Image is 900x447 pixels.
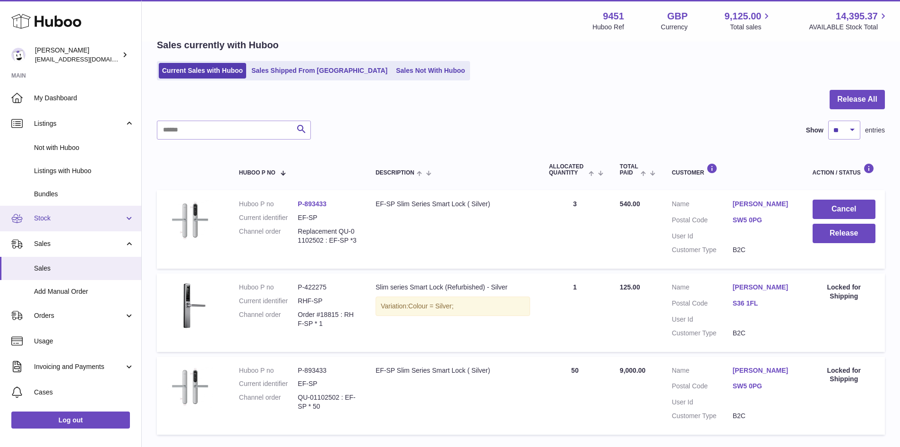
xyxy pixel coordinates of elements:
span: Total paid [620,164,638,176]
span: [EMAIL_ADDRESS][DOMAIN_NAME] [35,55,139,63]
span: Invoicing and Payments [34,362,124,371]
dt: Channel order [239,393,298,411]
dt: User Id [672,315,733,324]
dd: QU-01102502 : EF-SP * 50 [298,393,357,411]
dt: Postal Code [672,299,733,310]
a: [PERSON_NAME] [733,283,794,292]
dt: Current identifier [239,297,298,306]
strong: 9451 [603,10,624,23]
a: S36 1FL [733,299,794,308]
span: Total sales [730,23,772,32]
a: Log out [11,412,130,429]
img: HF-featured-image-1.png [166,283,214,330]
a: 9,125.00 Total sales [725,10,772,32]
span: Cases [34,388,134,397]
div: EF-SP Slim Series Smart Lock ( Silver) [376,366,530,375]
h2: Sales currently with Huboo [157,39,279,52]
td: 1 [540,273,610,352]
td: 3 [540,190,610,269]
span: Not with Huboo [34,143,134,152]
div: Variation: [376,297,530,316]
dt: Huboo P no [239,200,298,209]
span: entries [865,126,885,135]
div: EF-SP Slim Series Smart Lock ( Silver) [376,200,530,209]
dd: EF-SP [298,379,357,388]
dt: Current identifier [239,379,298,388]
a: Sales Not With Huboo [393,63,468,79]
div: Currency [661,23,688,32]
dt: Channel order [239,310,298,328]
dt: User Id [672,398,733,407]
span: 14,395.37 [836,10,878,23]
div: Action / Status [813,163,875,176]
dt: Postal Code [672,382,733,393]
div: Huboo Ref [592,23,624,32]
img: internalAdmin-9451@internal.huboo.com [11,48,26,62]
img: 1699219270.jpg [166,200,214,241]
a: Sales Shipped From [GEOGRAPHIC_DATA] [248,63,391,79]
div: Customer [672,163,794,176]
span: AVAILABLE Stock Total [809,23,889,32]
span: Orders [34,311,124,320]
span: 9,000.00 [620,367,646,374]
span: 540.00 [620,200,640,208]
button: Cancel [813,200,875,219]
img: 1699219270.jpg [166,366,214,408]
dd: P-422275 [298,283,357,292]
span: Sales [34,264,134,273]
span: 9,125.00 [725,10,762,23]
dt: Name [672,283,733,294]
span: Add Manual Order [34,287,134,296]
div: Locked for Shipping [813,283,875,301]
dt: Name [672,366,733,377]
span: My Dashboard [34,94,134,103]
dt: Huboo P no [239,366,298,375]
dd: Order #18815 : RHF-SP * 1 [298,310,357,328]
span: Colour = Silver; [408,302,454,310]
span: Listings with Huboo [34,167,134,175]
dd: EF-SP [298,213,357,222]
dd: B2C [733,245,794,254]
dt: Customer Type [672,329,733,338]
span: Stock [34,214,124,223]
button: Release All [830,90,885,109]
dt: Huboo P no [239,283,298,292]
strong: GBP [667,10,687,23]
span: Bundles [34,190,134,199]
dt: Postal Code [672,216,733,227]
dd: Replacement QU-01102502 : EF-SP *3 [298,227,357,245]
dd: B2C [733,412,794,421]
label: Show [806,126,823,135]
span: ALLOCATED Quantity [549,164,586,176]
dd: B2C [733,329,794,338]
span: Listings [34,119,124,128]
a: [PERSON_NAME] [733,200,794,209]
a: SW5 0PG [733,382,794,391]
dt: Customer Type [672,412,733,421]
span: Description [376,170,414,176]
dt: Channel order [239,227,298,245]
span: 125.00 [620,283,640,291]
div: Locked for Shipping [813,366,875,384]
a: SW5 0PG [733,216,794,225]
dt: Current identifier [239,213,298,222]
dd: P-893433 [298,366,357,375]
a: Current Sales with Huboo [159,63,246,79]
dt: Customer Type [672,245,733,254]
span: Huboo P no [239,170,275,176]
div: Slim series Smart Lock (Refurbished) - Silver [376,283,530,292]
button: Release [813,224,875,243]
a: 14,395.37 AVAILABLE Stock Total [809,10,889,32]
a: P-893433 [298,200,326,208]
a: [PERSON_NAME] [733,366,794,375]
span: Usage [34,337,134,346]
td: 50 [540,357,610,435]
dt: Name [672,200,733,211]
div: [PERSON_NAME] [35,46,120,64]
dt: User Id [672,232,733,241]
span: Sales [34,239,124,248]
dd: RHF-SP [298,297,357,306]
